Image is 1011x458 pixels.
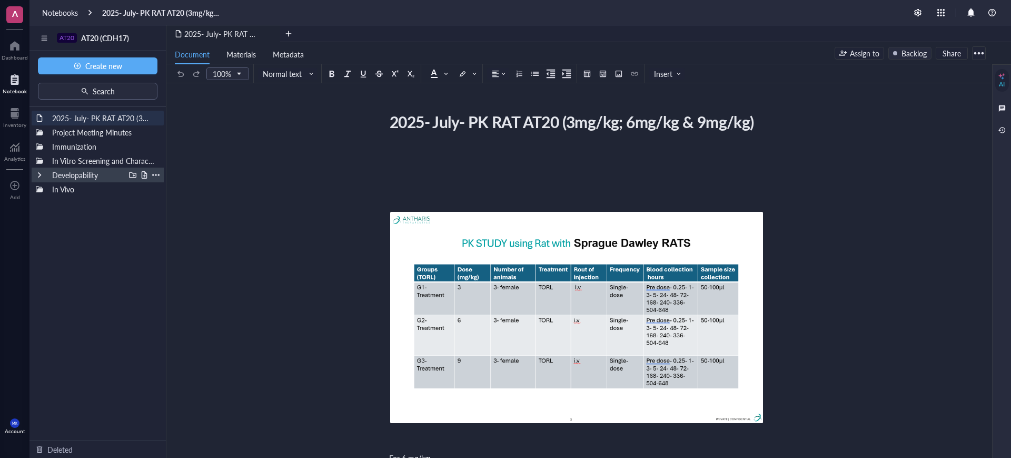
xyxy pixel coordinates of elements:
[10,194,20,200] div: Add
[93,87,115,95] span: Search
[4,139,25,162] a: Analytics
[213,69,241,79] span: 100%
[3,88,27,94] div: Notebook
[102,8,221,17] a: 2025- July- PK RAT AT20 (3mg/kg; 6mg/kg & 9mg/kg)
[5,428,25,434] div: Account
[4,155,25,162] div: Analytics
[47,153,160,168] div: In Vitro Screening and Characterization
[47,125,160,140] div: Project Meeting Minutes
[3,105,26,128] a: Inventory
[3,122,26,128] div: Inventory
[936,47,968,60] button: Share
[3,71,27,94] a: Notebook
[12,421,17,425] span: MK
[901,47,927,59] div: Backlog
[81,33,129,43] span: AT20 (CDH17)
[2,37,28,61] a: Dashboard
[85,62,122,70] span: Create new
[12,7,18,20] span: A
[2,54,28,61] div: Dashboard
[654,69,682,79] span: Insert
[47,444,73,455] div: Deleted
[263,69,314,79] span: Normal text
[47,168,125,182] div: Developability
[38,57,157,74] button: Create new
[226,49,256,60] span: Materials
[273,49,304,60] span: Metadata
[175,49,210,60] span: Document
[385,109,760,135] div: 2025- July- PK RAT AT20 (3mg/kg; 6mg/kg & 9mg/kg)
[850,47,879,59] div: Assign to
[60,34,74,42] div: AT20
[47,111,160,125] div: 2025- July- PK RAT AT20 (3mg/kg; 6mg/kg & 9mg/kg)
[999,80,1005,89] div: AI
[389,211,764,424] img: genemod-experiment-image
[47,139,160,154] div: Immunization
[943,48,961,58] span: Share
[42,8,78,17] a: Notebooks
[38,83,157,100] button: Search
[47,182,160,197] div: In Vivo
